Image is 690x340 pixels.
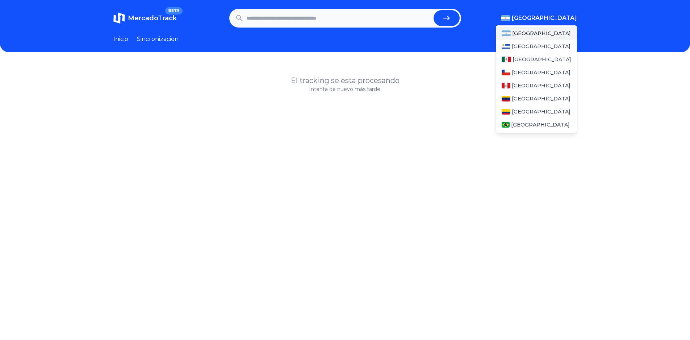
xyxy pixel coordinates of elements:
[496,105,577,118] a: Colombia[GEOGRAPHIC_DATA]
[512,69,570,76] span: [GEOGRAPHIC_DATA]
[137,35,179,43] a: Sincronizacion
[496,118,577,131] a: Brasil[GEOGRAPHIC_DATA]
[113,12,125,24] img: MercadoTrack
[512,43,570,50] span: [GEOGRAPHIC_DATA]
[512,95,570,102] span: [GEOGRAPHIC_DATA]
[511,121,570,128] span: [GEOGRAPHIC_DATA]
[113,35,128,43] a: Inicio
[165,7,182,14] span: BETA
[496,27,577,40] a: Argentina[GEOGRAPHIC_DATA]
[502,70,510,75] img: Chile
[496,40,577,53] a: Uruguay[GEOGRAPHIC_DATA]
[502,109,510,115] img: Colombia
[501,14,577,22] button: [GEOGRAPHIC_DATA]
[502,122,510,128] img: Brasil
[512,108,570,115] span: [GEOGRAPHIC_DATA]
[502,43,510,49] img: Uruguay
[502,30,511,36] img: Argentina
[496,66,577,79] a: Chile[GEOGRAPHIC_DATA]
[502,83,510,88] img: Peru
[496,79,577,92] a: Peru[GEOGRAPHIC_DATA]
[513,56,571,63] span: [GEOGRAPHIC_DATA]
[496,92,577,105] a: Venezuela[GEOGRAPHIC_DATA]
[113,75,577,86] h1: El tracking se esta procesando
[512,14,577,22] span: [GEOGRAPHIC_DATA]
[496,53,577,66] a: Mexico[GEOGRAPHIC_DATA]
[113,12,177,24] a: MercadoTrackBETA
[501,15,510,21] img: Argentina
[512,30,571,37] span: [GEOGRAPHIC_DATA]
[502,96,510,101] img: Venezuela
[128,14,177,22] span: MercadoTrack
[502,57,511,62] img: Mexico
[113,86,577,93] p: Intenta de nuevo más tarde.
[512,82,570,89] span: [GEOGRAPHIC_DATA]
